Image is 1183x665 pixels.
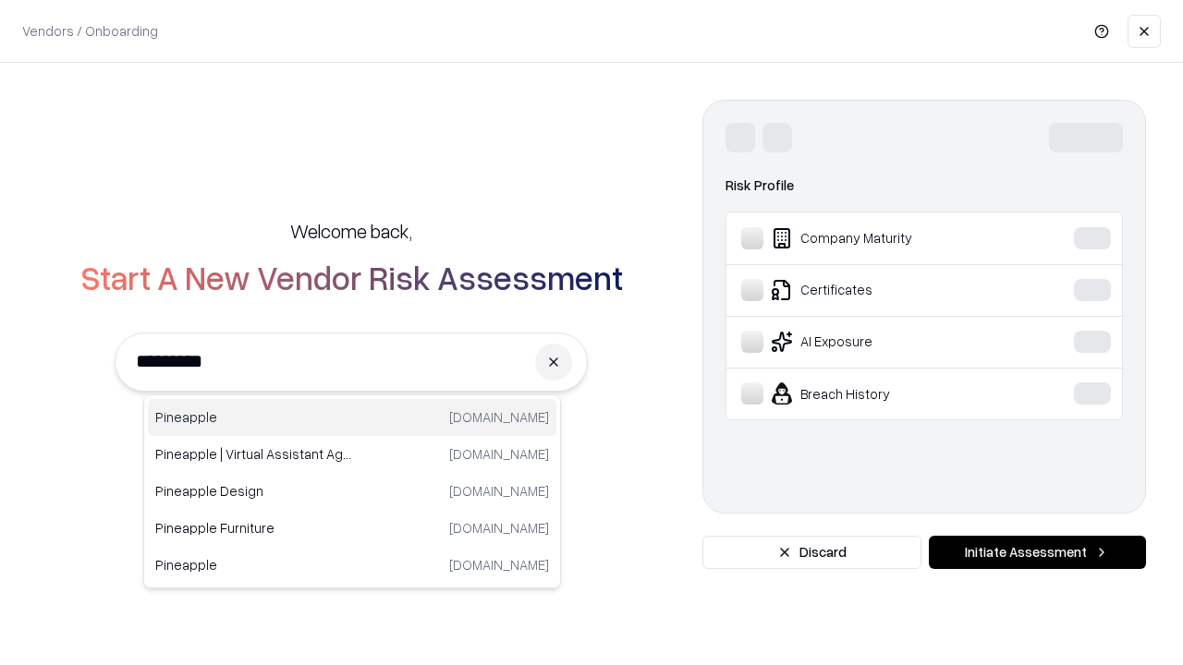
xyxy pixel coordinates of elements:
[741,331,1018,353] div: AI Exposure
[449,555,549,574] p: [DOMAIN_NAME]
[155,555,352,574] p: Pineapple
[80,259,623,296] h2: Start A New Vendor Risk Assessment
[155,518,352,538] p: Pineapple Furniture
[22,21,158,41] p: Vendors / Onboarding
[449,444,549,464] p: [DOMAIN_NAME]
[741,382,1018,405] div: Breach History
[726,175,1123,197] div: Risk Profile
[449,407,549,427] p: [DOMAIN_NAME]
[449,481,549,501] p: [DOMAIN_NAME]
[929,536,1146,569] button: Initiate Assessment
[290,218,412,244] h5: Welcome back,
[741,227,1018,249] div: Company Maturity
[449,518,549,538] p: [DOMAIN_NAME]
[702,536,921,569] button: Discard
[155,481,352,501] p: Pineapple Design
[143,394,561,588] div: Suggestions
[155,444,352,464] p: Pineapple | Virtual Assistant Agency
[741,279,1018,301] div: Certificates
[155,407,352,427] p: Pineapple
